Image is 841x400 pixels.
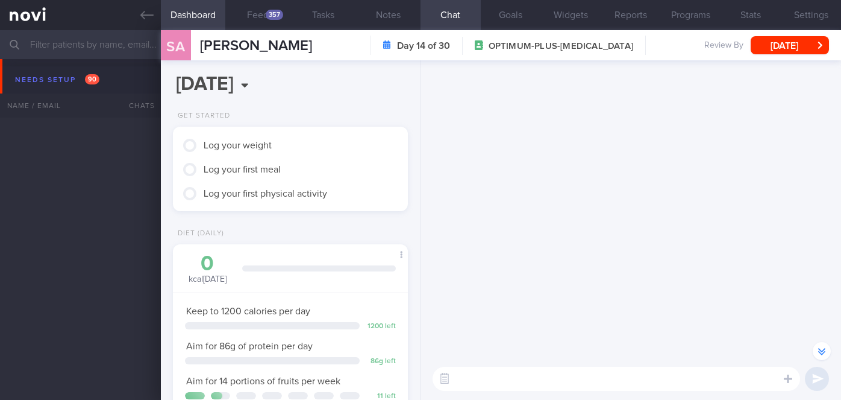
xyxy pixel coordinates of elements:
div: 86 g left [366,357,396,366]
div: Diet (Daily) [173,229,224,238]
span: Keep to 1200 calories per day [186,306,310,316]
span: [PERSON_NAME] [200,39,312,53]
span: Aim for 86g of protein per day [186,341,313,351]
button: [DATE] [751,36,829,54]
div: 0 [185,253,230,275]
span: Aim for 14 portions of fruits per week [186,376,340,386]
span: 90 [85,74,99,84]
div: Needs setup [12,72,102,88]
div: kcal [DATE] [185,253,230,285]
span: Review By [704,40,743,51]
div: Chats [113,94,161,118]
span: OPTIMUM-PLUS-[MEDICAL_DATA] [489,40,633,52]
div: 1200 left [366,322,396,331]
div: Get Started [173,112,230,121]
div: 357 [266,10,283,20]
strong: Day 14 of 30 [397,40,450,52]
div: SA [153,23,198,69]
